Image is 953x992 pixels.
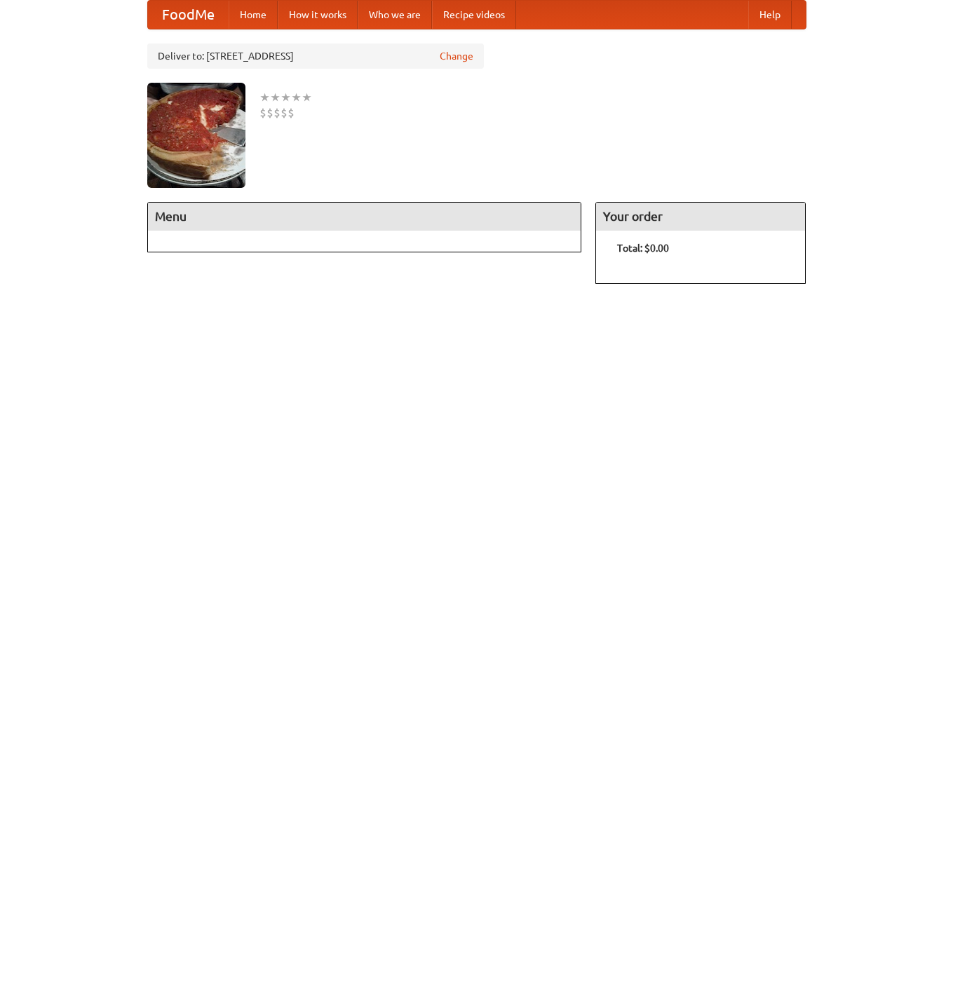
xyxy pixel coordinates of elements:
a: Home [229,1,278,29]
a: Help [748,1,792,29]
li: ★ [302,90,312,105]
a: Who we are [358,1,432,29]
li: $ [259,105,266,121]
li: $ [273,105,281,121]
b: Total: $0.00 [617,243,669,254]
li: ★ [281,90,291,105]
div: Deliver to: [STREET_ADDRESS] [147,43,484,69]
a: Recipe videos [432,1,516,29]
a: Change [440,49,473,63]
li: $ [266,105,273,121]
li: $ [288,105,295,121]
li: ★ [270,90,281,105]
a: FoodMe [148,1,229,29]
h4: Your order [596,203,805,231]
a: How it works [278,1,358,29]
h4: Menu [148,203,581,231]
img: angular.jpg [147,83,245,188]
li: $ [281,105,288,121]
li: ★ [291,90,302,105]
li: ★ [259,90,270,105]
